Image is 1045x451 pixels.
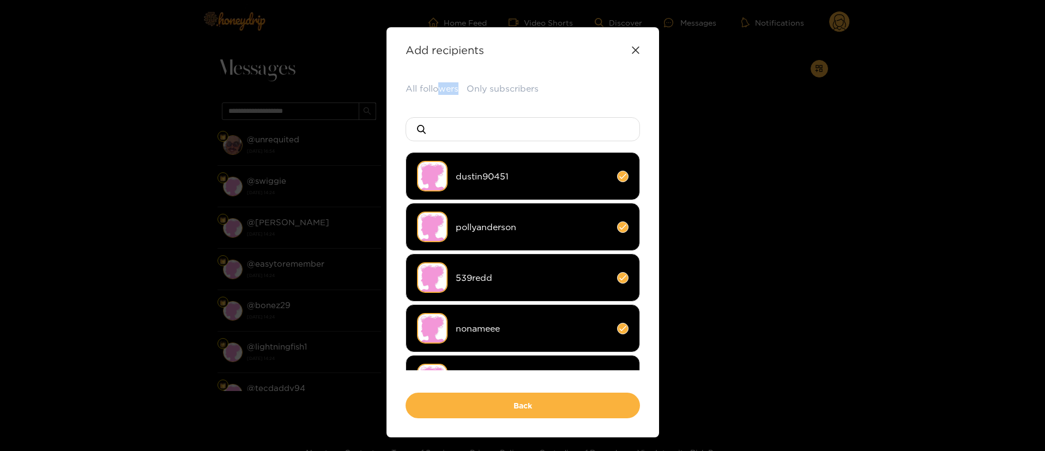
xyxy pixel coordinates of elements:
[417,364,448,394] img: no-avatar.png
[467,82,539,95] button: Only subscribers
[406,393,640,418] button: Back
[456,272,609,284] span: 539redd
[417,313,448,344] img: no-avatar.png
[456,322,609,335] span: nonameee
[456,221,609,233] span: pollyanderson
[417,161,448,191] img: no-avatar.png
[406,82,458,95] button: All followers
[417,212,448,242] img: no-avatar.png
[406,44,484,56] strong: Add recipients
[456,170,609,183] span: dustin90451
[417,262,448,293] img: no-avatar.png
